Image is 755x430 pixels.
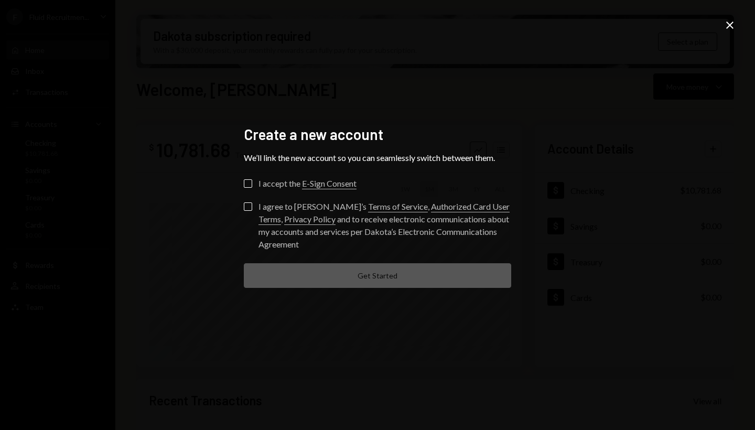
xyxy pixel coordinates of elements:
a: E-Sign Consent [302,178,357,189]
button: I agree to [PERSON_NAME]’s Terms of Service, Authorized Card User Terms, Privacy Policy and to re... [244,202,252,211]
div: We’ll link the new account so you can seamlessly switch between them. [244,153,511,163]
div: I agree to [PERSON_NAME]’s , , and to receive electronic communications about my accounts and ser... [258,200,511,251]
h2: Create a new account [244,124,511,145]
div: I accept the [258,177,357,190]
a: Terms of Service [368,201,428,212]
button: I accept the E-Sign Consent [244,179,252,188]
a: Privacy Policy [284,214,336,225]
